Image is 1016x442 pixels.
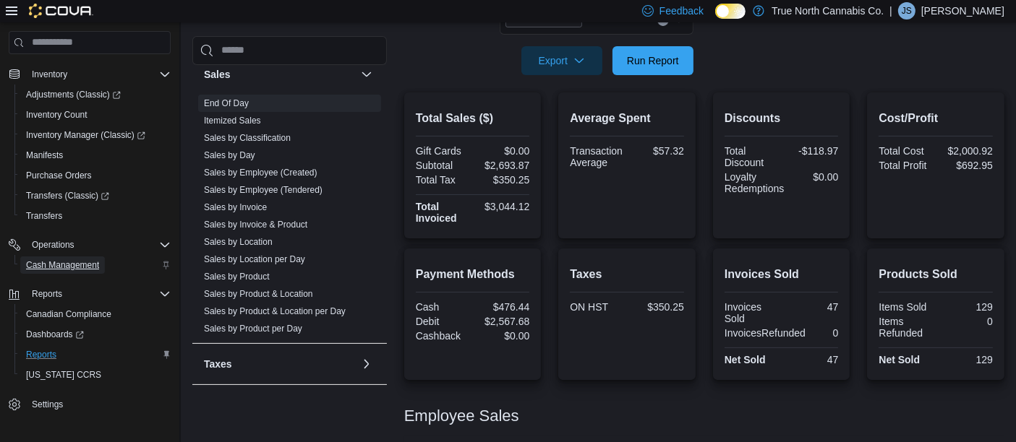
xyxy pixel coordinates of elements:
[521,46,602,75] button: Export
[20,366,171,383] span: Washington CCRS
[404,407,519,425] h3: Employee Sales
[26,395,171,413] span: Settings
[3,394,176,415] button: Settings
[358,66,375,83] button: Sales
[204,202,267,212] a: Sales by Invoice
[725,145,779,168] div: Total Discount
[785,301,839,313] div: 47
[416,316,470,327] div: Debit
[20,167,171,184] span: Purchase Orders
[627,53,679,68] span: Run Report
[20,207,68,225] a: Transfers
[14,186,176,206] a: Transfers (Classic)
[14,344,176,365] button: Reports
[26,66,73,83] button: Inventory
[416,174,470,186] div: Total Tax
[20,86,171,103] span: Adjustments (Classic)
[530,46,594,75] span: Export
[204,288,313,300] span: Sales by Product & Location
[204,220,307,230] a: Sales by Invoice & Product
[26,129,145,141] span: Inventory Manager (Classic)
[204,289,313,299] a: Sales by Product & Location
[204,116,261,126] a: Itemized Sales
[204,305,346,317] span: Sales by Product & Location per Day
[32,239,74,251] span: Operations
[204,306,346,316] a: Sales by Product & Location per Day
[20,346,171,363] span: Reports
[14,324,176,344] a: Dashboards
[204,237,273,247] a: Sales by Location
[3,284,176,304] button: Reports
[20,187,115,204] a: Transfers (Classic)
[204,185,323,195] a: Sales by Employee (Tendered)
[3,64,176,84] button: Inventory
[20,305,117,323] a: Canadian Compliance
[204,184,323,196] span: Sales by Employee (Tendered)
[879,145,933,157] div: Total Cost
[476,316,530,327] div: $2,567.68
[26,349,56,360] span: Reports
[26,308,111,320] span: Canadian Compliance
[26,396,69,413] a: Settings
[416,266,530,283] h2: Payment Methods
[204,97,249,109] span: End Of Day
[416,301,470,313] div: Cash
[204,167,317,178] span: Sales by Employee (Created)
[476,174,530,186] div: $350.25
[14,145,176,165] button: Manifests
[20,126,171,144] span: Inventory Manager (Classic)
[785,354,839,365] div: 47
[32,69,67,80] span: Inventory
[725,110,839,127] h2: Discounts
[879,110,993,127] h2: Cost/Profit
[26,236,80,253] button: Operations
[204,357,355,371] button: Taxes
[416,330,470,342] div: Cashback
[26,236,171,253] span: Operations
[20,167,98,184] a: Purchase Orders
[416,145,470,157] div: Gift Cards
[204,323,302,334] span: Sales by Product per Day
[939,354,993,365] div: 129
[14,105,176,125] button: Inventory Count
[26,210,62,222] span: Transfers
[20,346,62,363] a: Reports
[879,160,933,171] div: Total Profit
[20,86,127,103] a: Adjustments (Classic)
[20,326,171,343] span: Dashboards
[204,357,232,371] h3: Taxes
[570,110,684,127] h2: Average Spent
[20,106,171,123] span: Inventory Count
[570,266,684,283] h2: Taxes
[204,254,305,264] a: Sales by Location per Day
[879,301,933,313] div: Items Sold
[29,4,93,18] img: Cova
[570,145,624,168] div: Transaction Average
[14,165,176,186] button: Purchase Orders
[204,253,305,265] span: Sales by Location per Day
[26,285,171,303] span: Reports
[26,66,171,83] span: Inventory
[630,301,684,313] div: $350.25
[725,171,785,194] div: Loyalty Redemptions
[725,354,766,365] strong: Net Sold
[32,288,62,300] span: Reports
[879,354,920,365] strong: Net Sold
[725,327,806,339] div: InvoicesRefunded
[20,147,69,164] a: Manifests
[204,133,291,143] a: Sales by Classification
[715,19,716,19] span: Dark Mode
[26,89,121,100] span: Adjustments (Classic)
[26,285,68,303] button: Reports
[204,132,291,144] span: Sales by Classification
[715,4,746,19] input: Dark Mode
[204,149,255,161] span: Sales by Day
[204,219,307,230] span: Sales by Invoice & Product
[725,266,839,283] h2: Invoices Sold
[26,109,87,121] span: Inventory Count
[725,301,779,324] div: Invoices Sold
[630,145,684,157] div: $57.32
[476,301,530,313] div: $476.44
[26,259,99,271] span: Cash Management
